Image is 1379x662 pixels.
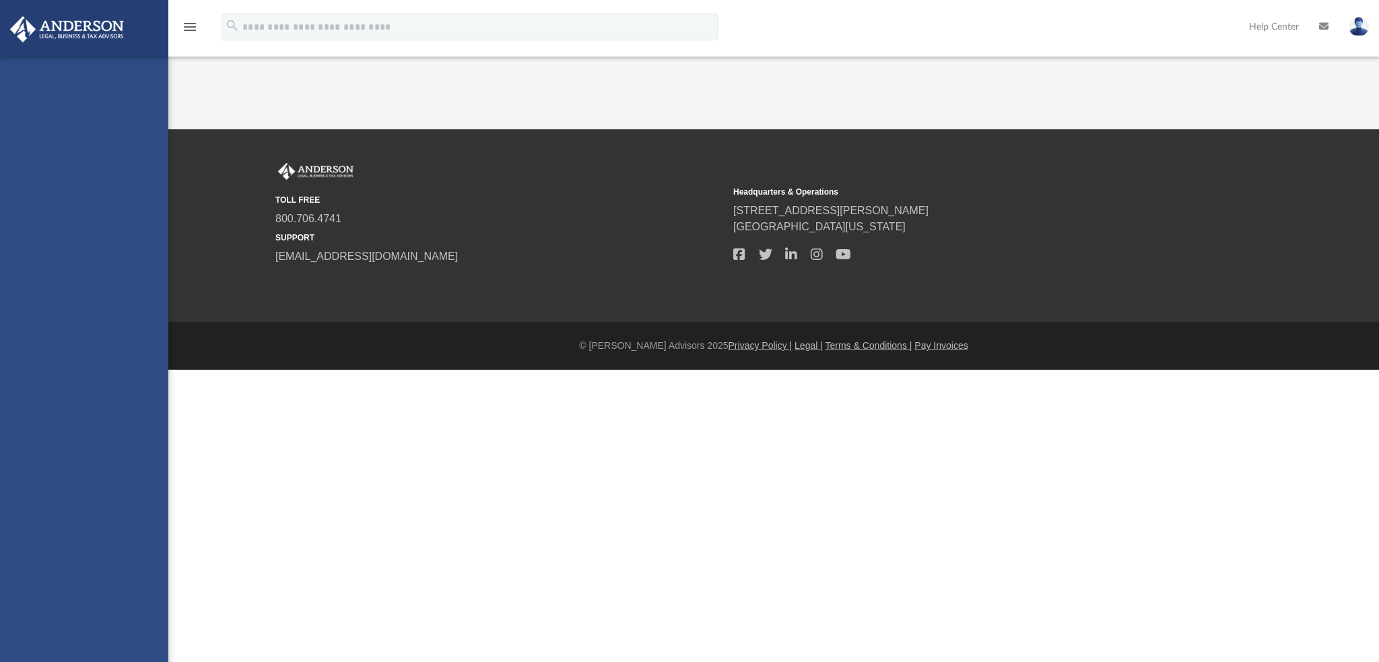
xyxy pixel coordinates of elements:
a: Privacy Policy | [729,340,793,351]
small: Headquarters & Operations [733,186,1182,198]
a: 800.706.4741 [275,213,341,224]
a: Pay Invoices [914,340,968,351]
a: Legal | [795,340,823,351]
small: SUPPORT [275,232,724,244]
a: [GEOGRAPHIC_DATA][US_STATE] [733,221,906,232]
i: search [225,18,240,33]
a: [STREET_ADDRESS][PERSON_NAME] [733,205,929,216]
img: User Pic [1349,17,1369,36]
a: [EMAIL_ADDRESS][DOMAIN_NAME] [275,251,458,262]
a: menu [182,26,198,35]
a: Terms & Conditions | [826,340,912,351]
img: Anderson Advisors Platinum Portal [6,16,128,42]
i: menu [182,19,198,35]
small: TOLL FREE [275,194,724,206]
img: Anderson Advisors Platinum Portal [275,163,356,180]
div: © [PERSON_NAME] Advisors 2025 [168,339,1379,353]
